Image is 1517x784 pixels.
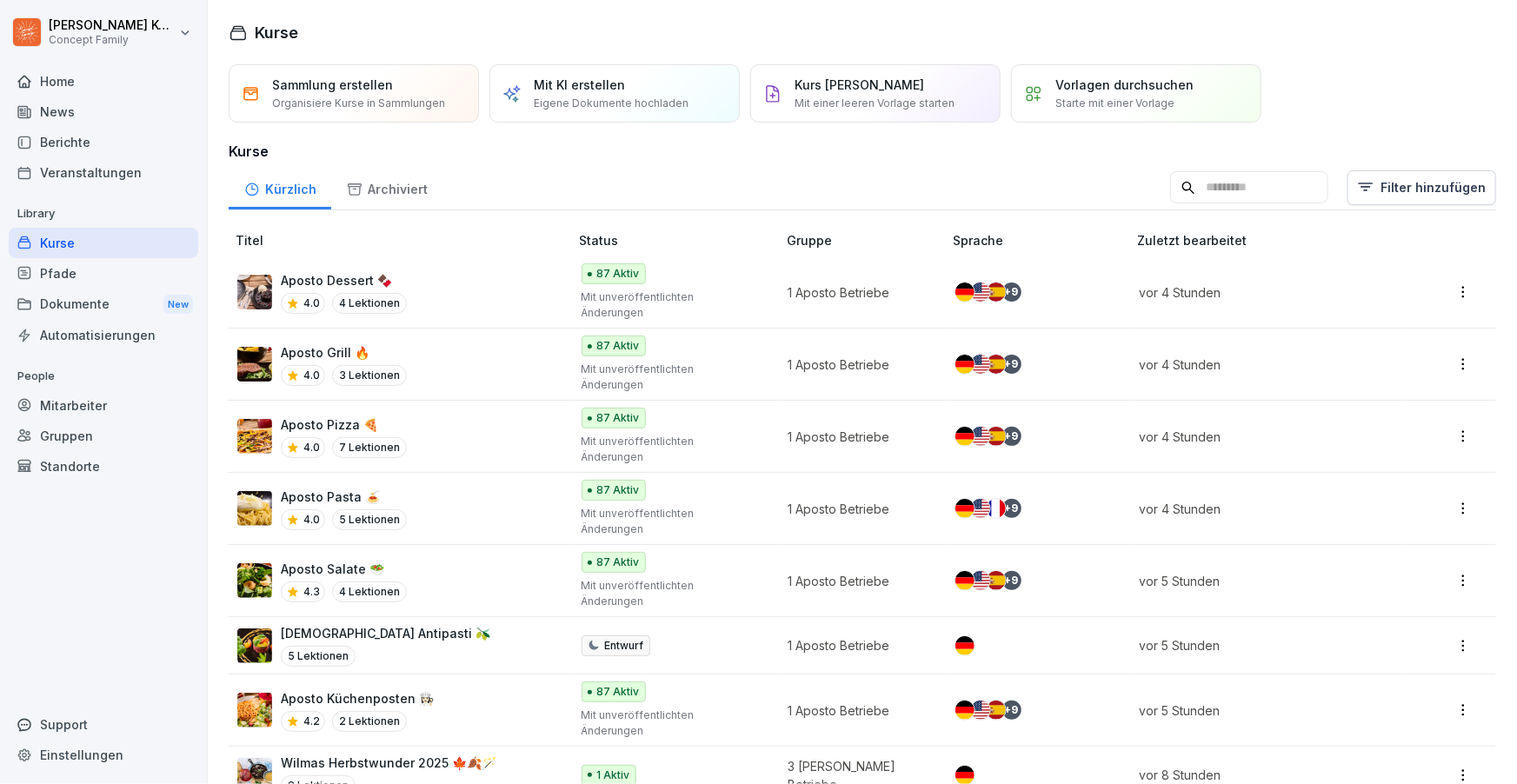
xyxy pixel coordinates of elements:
a: Einstellungen [9,740,198,770]
p: Library [9,200,198,228]
p: Sammlung erstellen [272,76,393,94]
img: de.svg [955,499,975,518]
p: 4.0 [303,368,320,383]
a: Gruppen [9,421,198,451]
img: rj0yud9yw1p9s21ly90334le.png [237,275,272,309]
p: [DEMOGRAPHIC_DATA] Antipasti 🫒 [281,624,490,642]
a: Standorte [9,451,198,482]
div: New [163,295,193,315]
p: vor 5 Stunden [1139,572,1383,590]
div: + 9 [1002,571,1021,590]
p: 4 Lektionen [332,581,407,602]
p: vor 5 Stunden [1139,636,1383,654]
p: vor 4 Stunden [1139,355,1383,374]
img: de.svg [955,282,975,302]
p: Gruppe [787,231,947,249]
p: Organisiere Kurse in Sammlungen [272,96,445,111]
p: 87 Aktiv [597,684,640,700]
div: Dokumente [9,289,198,321]
img: es.svg [987,282,1006,302]
a: Berichte [9,127,198,157]
p: Aposto Salate 🥗 [281,560,407,578]
p: Vorlagen durchsuchen [1055,76,1194,94]
p: 87 Aktiv [597,555,640,570]
img: zdf6t78pvavi3ul80ru0toxn.png [237,419,272,454]
div: + 9 [1002,701,1021,720]
p: 1 Aposto Betriebe [788,355,926,374]
img: us.svg [971,282,990,302]
img: h9sh8yxpx5gzl0yzs9rinjv7.png [237,347,272,382]
a: Mitarbeiter [9,390,198,421]
p: vor 4 Stunden [1139,500,1383,518]
p: 1 Aposto Betriebe [788,283,926,302]
img: us.svg [971,355,990,374]
img: es.svg [987,355,1006,374]
p: 4.2 [303,714,320,729]
p: 4.0 [303,440,320,455]
a: Archiviert [331,165,442,209]
a: Pfade [9,258,198,289]
p: Aposto Dessert 🍫 [281,271,407,289]
div: + 9 [1002,499,1021,518]
img: es.svg [987,427,1006,446]
p: 87 Aktiv [597,338,640,354]
p: 7 Lektionen [332,437,407,458]
img: es.svg [987,701,1006,720]
p: People [9,362,198,390]
div: Automatisierungen [9,320,198,350]
p: 1 Aposto Betriebe [788,500,926,518]
p: 1 Aktiv [597,767,630,783]
img: fr.svg [987,499,1006,518]
div: + 9 [1002,282,1021,302]
p: Wilmas Herbstwunder 2025 🍁🍂🪄 [281,754,496,772]
p: vor 8 Stunden [1139,766,1383,784]
p: Aposto Grill 🔥 [281,343,407,362]
img: us.svg [971,499,990,518]
p: Entwurf [605,638,644,654]
img: us.svg [971,571,990,590]
p: Mit unveröffentlichten Änderungen [582,289,759,321]
img: de.svg [955,427,975,446]
p: 4.0 [303,296,320,311]
p: vor 4 Stunden [1139,428,1383,446]
img: de.svg [955,571,975,590]
p: 1 Aposto Betriebe [788,572,926,590]
p: Mit unveröffentlichten Änderungen [582,578,759,609]
p: Zuletzt bearbeitet [1137,231,1404,249]
p: [PERSON_NAME] Komarov [49,18,176,33]
p: Sprache [954,231,1131,249]
div: + 9 [1002,355,1021,374]
img: de.svg [955,701,975,720]
p: Concept Family [49,34,176,46]
a: DokumenteNew [9,289,198,321]
img: ecowexwi71w3cb2kgh26fc24.png [237,693,272,728]
img: us.svg [971,701,990,720]
p: 87 Aktiv [597,410,640,426]
img: def36z2mzvea4bkfjzuq0ax3.png [237,563,272,598]
a: Kürzlich [229,165,331,209]
img: aa05vvnm2qz7p7s0pbe0pvys.png [237,491,272,526]
p: vor 5 Stunden [1139,701,1383,720]
h1: Kurse [255,21,298,44]
p: Starte mit einer Vorlage [1055,96,1174,111]
p: Aposto Küchenposten 👩🏻‍🍳 [281,689,434,708]
p: 2 Lektionen [332,711,407,732]
div: + 9 [1002,427,1021,446]
p: Mit unveröffentlichten Änderungen [582,434,759,465]
p: Mit einer leeren Vorlage starten [795,96,955,111]
p: 4.3 [303,584,320,600]
p: Eigene Dokumente hochladen [534,96,689,111]
a: Kurse [9,228,198,258]
a: Home [9,66,198,96]
img: de.svg [955,355,975,374]
p: 5 Lektionen [281,646,356,667]
button: Filter hinzufügen [1347,170,1496,205]
div: Support [9,709,198,740]
a: Veranstaltungen [9,157,198,188]
p: vor 4 Stunden [1139,283,1383,302]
